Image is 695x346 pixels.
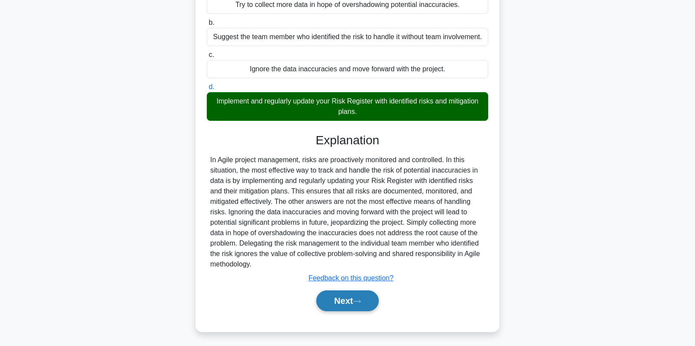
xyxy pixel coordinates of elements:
span: d. [208,83,214,90]
div: In Agile project management, risks are proactively monitored and controlled. In this situation, t... [210,155,485,269]
h3: Explanation [212,133,483,148]
a: Feedback on this question? [308,274,394,282]
span: c. [208,51,214,58]
div: Implement and regularly update your Risk Register with identified risks and mitigation plans. [207,92,488,121]
span: b. [208,19,214,26]
div: Ignore the data inaccuracies and move forward with the project. [207,60,488,78]
button: Next [316,290,378,311]
div: Suggest the team member who identified the risk to handle it without team involvement. [207,28,488,46]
